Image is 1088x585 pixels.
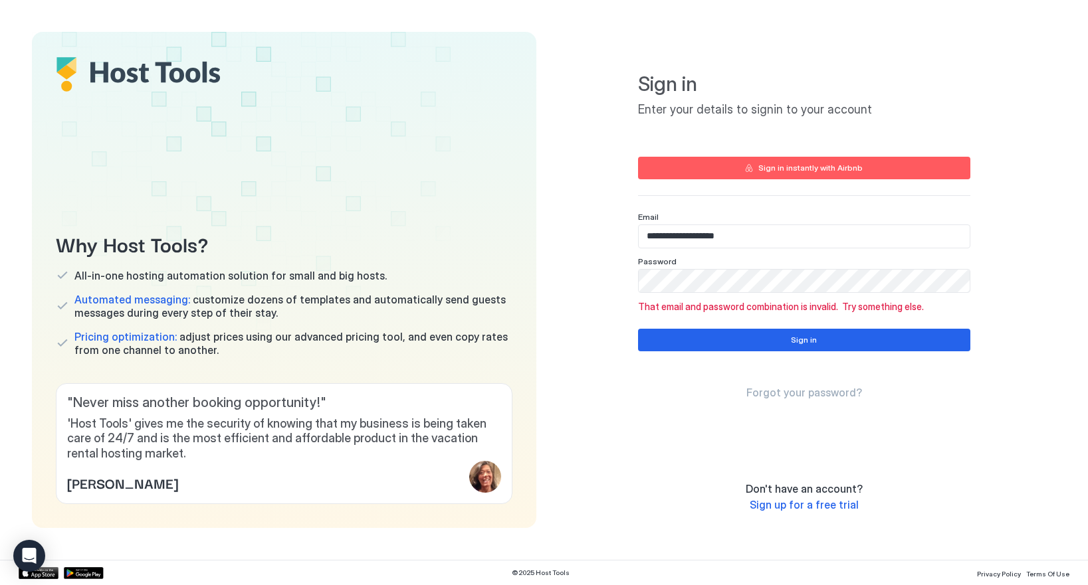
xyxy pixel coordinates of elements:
span: Enter your details to signin to your account [638,102,970,118]
span: Sign in [638,72,970,97]
a: Google Play Store [64,567,104,579]
span: Automated messaging: [74,293,190,306]
button: Sign in instantly with Airbnb [638,157,970,179]
span: [PERSON_NAME] [67,473,178,493]
div: Open Intercom Messenger [13,540,45,572]
span: That email and password combination is invalid. Try something else. [638,301,970,313]
input: Input Field [639,270,970,292]
a: App Store [19,567,58,579]
div: Sign in instantly with Airbnb [758,162,863,174]
span: Terms Of Use [1026,570,1069,578]
span: 'Host Tools' gives me the security of knowing that my business is being taken care of 24/7 and is... [67,416,501,461]
span: Pricing optimization: [74,330,177,343]
a: Forgot your password? [746,386,862,400]
div: Sign in [791,334,817,346]
div: profile [469,461,501,493]
span: Email [638,212,659,222]
span: All-in-one hosting automation solution for small and big hosts. [74,269,387,282]
a: Sign up for a free trial [750,498,859,512]
a: Terms Of Use [1026,566,1069,580]
span: Don't have an account? [746,482,863,495]
span: " Never miss another booking opportunity! " [67,394,501,411]
span: customize dozens of templates and automatically send guests messages during every step of their s... [74,293,512,319]
span: Privacy Policy [977,570,1021,578]
a: Privacy Policy [977,566,1021,580]
span: Password [638,256,677,266]
span: Forgot your password? [746,386,862,399]
button: Sign in [638,329,970,351]
input: Input Field [639,225,970,248]
span: adjust prices using our advanced pricing tool, and even copy rates from one channel to another. [74,330,512,357]
span: © 2025 Host Tools [512,568,570,577]
span: Why Host Tools? [56,228,512,258]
